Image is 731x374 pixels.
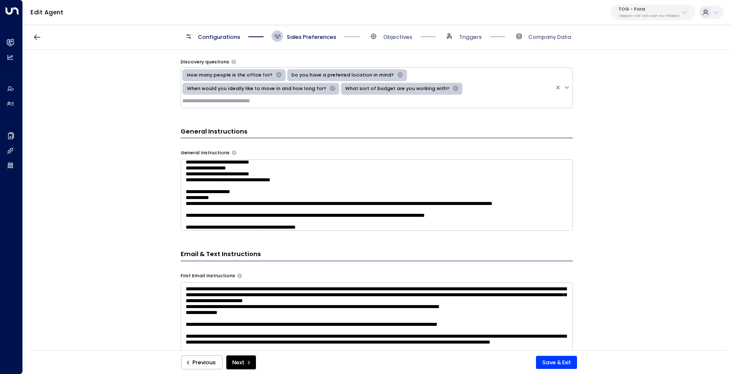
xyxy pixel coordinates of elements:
[451,84,461,93] div: Remove What sort of budget are you working with?
[184,84,327,93] div: When would you ideally like to move in and how long for?
[237,273,242,278] button: Specify instructions for the agent's first email only, such as introductory content, special offe...
[181,273,235,279] label: First Email Instructions
[343,84,451,93] div: What sort of budget are you working with?
[184,71,274,80] div: How many people is the office for?
[287,33,336,41] span: Sales Preferences
[232,150,236,155] button: Provide any specific instructions you want the agent to follow when responding to leads. This app...
[181,59,229,66] label: Discovery questions
[181,127,573,138] h3: General Instructions
[536,356,577,369] button: Save & Exit
[618,14,679,18] p: 24bbb2f3-cf28-4415-a26f-20e170838bf4
[618,7,679,12] p: TOG - Fora
[459,33,482,41] span: Triggers
[181,250,573,261] h3: Email & Text Instructions
[231,60,236,64] button: Select the types of questions the agent should use to engage leads in initial emails. These help ...
[181,150,230,156] label: General Instructions
[198,33,240,41] span: Configurations
[395,71,405,80] div: Remove Do you have a preferred location in mind?
[327,84,338,93] div: Remove When would you ideally like to move in and how long for?
[181,355,223,370] button: Previous
[274,71,284,80] div: Remove How many people is the office for?
[528,33,571,41] span: Company Data
[611,5,695,20] button: TOG - Fora24bbb2f3-cf28-4415-a26f-20e170838bf4
[289,71,395,80] div: Do you have a preferred location in mind?
[30,8,63,16] a: Edit Agent
[226,355,256,370] button: Next
[383,33,412,41] span: Objectives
